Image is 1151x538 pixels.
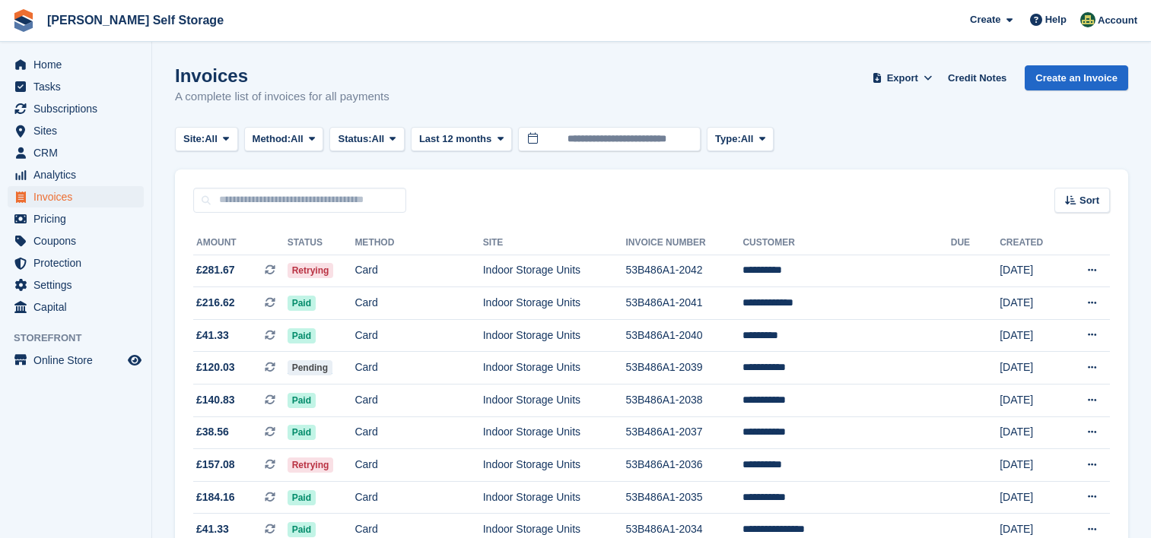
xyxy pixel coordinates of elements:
a: Preview store [126,351,144,369]
img: Julie Williams [1080,12,1095,27]
a: menu [8,230,144,252]
a: menu [8,186,144,207]
td: Indoor Storage Units [483,385,626,417]
span: Pricing [33,208,125,229]
td: [DATE] [1000,416,1064,449]
td: [DATE] [1000,449,1064,482]
td: [DATE] [1000,287,1064,320]
span: Paid [288,490,316,505]
td: [DATE] [1000,385,1064,417]
button: Type: All [707,127,774,152]
td: Indoor Storage Units [483,319,626,352]
a: menu [8,274,144,296]
td: [DATE] [1000,319,1064,352]
th: Amount [193,231,288,255]
td: 53B486A1-2038 [625,385,742,417]
td: Indoor Storage Units [483,416,626,449]
span: Retrying [288,457,334,473]
span: Tasks [33,76,125,97]
span: Analytics [33,164,125,185]
button: Last 12 months [411,127,512,152]
span: Method: [253,131,291,147]
span: All [291,131,304,147]
button: Method: All [244,127,324,152]
span: Paid [288,393,316,408]
span: All [205,131,218,147]
td: Card [355,385,482,417]
td: [DATE] [1000,352,1064,385]
span: CRM [33,142,125,163]
a: menu [8,164,144,185]
span: Online Store [33,350,125,371]
span: £38.56 [196,424,229,440]
td: 53B486A1-2039 [625,352,742,385]
span: Sites [33,120,125,141]
td: Card [355,255,482,287]
button: Site: All [175,127,238,152]
a: menu [8,208,144,229]
a: menu [8,54,144,75]
span: Last 12 months [419,131,491,147]
span: Sort [1079,193,1099,208]
span: Home [33,54,125,75]
td: Card [355,287,482,320]
th: Customer [742,231,950,255]
span: £184.16 [196,489,235,505]
a: menu [8,98,144,119]
td: Card [355,449,482,482]
span: Export [887,71,918,86]
span: Paid [288,425,316,440]
span: Help [1045,12,1067,27]
td: 53B486A1-2042 [625,255,742,287]
td: 53B486A1-2041 [625,287,742,320]
span: Capital [33,296,125,318]
p: A complete list of invoices for all payments [175,88,389,106]
span: Subscriptions [33,98,125,119]
td: Indoor Storage Units [483,287,626,320]
a: menu [8,296,144,318]
a: menu [8,120,144,141]
td: Card [355,416,482,449]
td: 53B486A1-2037 [625,416,742,449]
td: 53B486A1-2040 [625,319,742,352]
span: Status: [338,131,371,147]
span: Paid [288,522,316,537]
td: Card [355,352,482,385]
th: Status [288,231,355,255]
span: Type: [715,131,741,147]
th: Site [483,231,626,255]
span: Pending [288,360,332,375]
span: Storefront [14,331,151,346]
td: [DATE] [1000,481,1064,514]
th: Invoice Number [625,231,742,255]
th: Method [355,231,482,255]
td: Card [355,319,482,352]
span: £120.03 [196,359,235,375]
button: Status: All [329,127,404,152]
h1: Invoices [175,65,389,86]
td: 53B486A1-2035 [625,481,742,514]
td: 53B486A1-2036 [625,449,742,482]
span: Invoices [33,186,125,207]
span: Paid [288,296,316,311]
a: menu [8,76,144,97]
a: [PERSON_NAME] Self Storage [41,8,230,33]
span: Site: [183,131,205,147]
span: Retrying [288,263,334,278]
span: £157.08 [196,457,235,473]
button: Export [869,65,936,90]
span: Protection [33,252,125,274]
a: menu [8,350,144,371]
span: £216.62 [196,295,235,311]
th: Due [951,231,1000,255]
td: Indoor Storage Units [483,481,626,514]
a: Credit Notes [942,65,1013,90]
span: Account [1098,13,1137,28]
td: Indoor Storage Units [483,255,626,287]
span: Paid [288,328,316,343]
td: Indoor Storage Units [483,352,626,385]
td: Indoor Storage Units [483,449,626,482]
span: £41.33 [196,521,229,537]
a: Create an Invoice [1025,65,1128,90]
span: £41.33 [196,328,229,343]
